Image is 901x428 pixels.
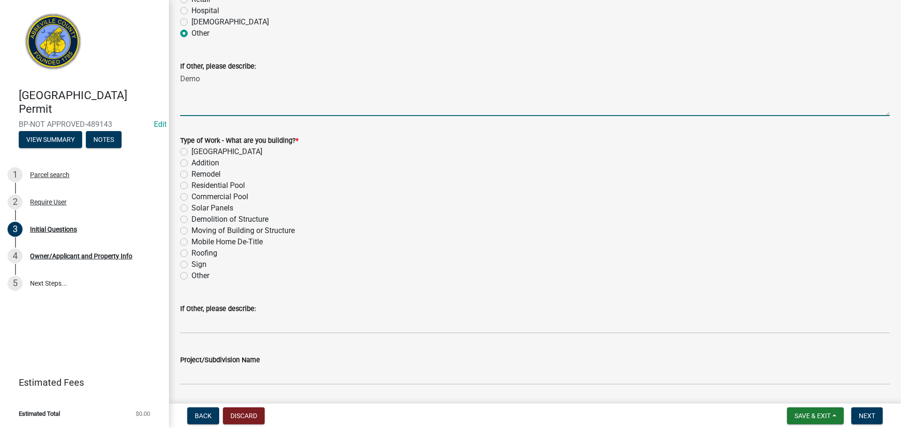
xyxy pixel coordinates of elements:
label: Type of Work - What are you building? [180,138,298,144]
span: Next [859,412,875,420]
wm-modal-confirm: Edit Application Number [154,120,167,129]
div: 1 [8,167,23,182]
h4: [GEOGRAPHIC_DATA] Permit [19,89,161,116]
a: Estimated Fees [8,373,154,392]
label: [GEOGRAPHIC_DATA] [191,146,262,157]
label: Demolition of Structure [191,214,268,225]
div: 2 [8,195,23,210]
span: Back [195,412,212,420]
div: Initial Questions [30,226,77,233]
label: [DEMOGRAPHIC_DATA] [191,16,269,28]
label: Residential Pool [191,180,245,191]
span: Save & Exit [794,412,831,420]
button: Discard [223,407,265,424]
div: 4 [8,249,23,264]
wm-modal-confirm: Notes [86,136,122,144]
button: Save & Exit [787,407,844,424]
div: Owner/Applicant and Property Info [30,253,132,259]
div: Require User [30,199,67,205]
label: Other [191,270,209,281]
label: Project/Subdivision Name [180,357,260,364]
label: Remodel [191,169,221,180]
label: Hospital [191,5,219,16]
label: Roofing [191,248,217,259]
div: Parcel search [30,171,69,178]
label: Commercial Pool [191,191,248,202]
img: Abbeville County, South Carolina [19,10,88,79]
label: If Other, please describe: [180,63,256,70]
div: 3 [8,222,23,237]
label: Mobile Home De-Title [191,236,263,248]
button: Next [851,407,883,424]
label: Sign [191,259,206,270]
button: Back [187,407,219,424]
label: Moving of Building or Structure [191,225,295,236]
span: Estimated Total [19,411,60,417]
label: Solar Panels [191,202,233,214]
span: BP-NOT APPROVED-489143 [19,120,150,129]
div: 5 [8,276,23,291]
label: Other [191,28,209,39]
label: If Other, please describe: [180,306,256,312]
span: $0.00 [136,411,150,417]
wm-modal-confirm: Summary [19,136,82,144]
a: Edit [154,120,167,129]
button: View Summary [19,131,82,148]
button: Notes [86,131,122,148]
label: Addition [191,157,219,169]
